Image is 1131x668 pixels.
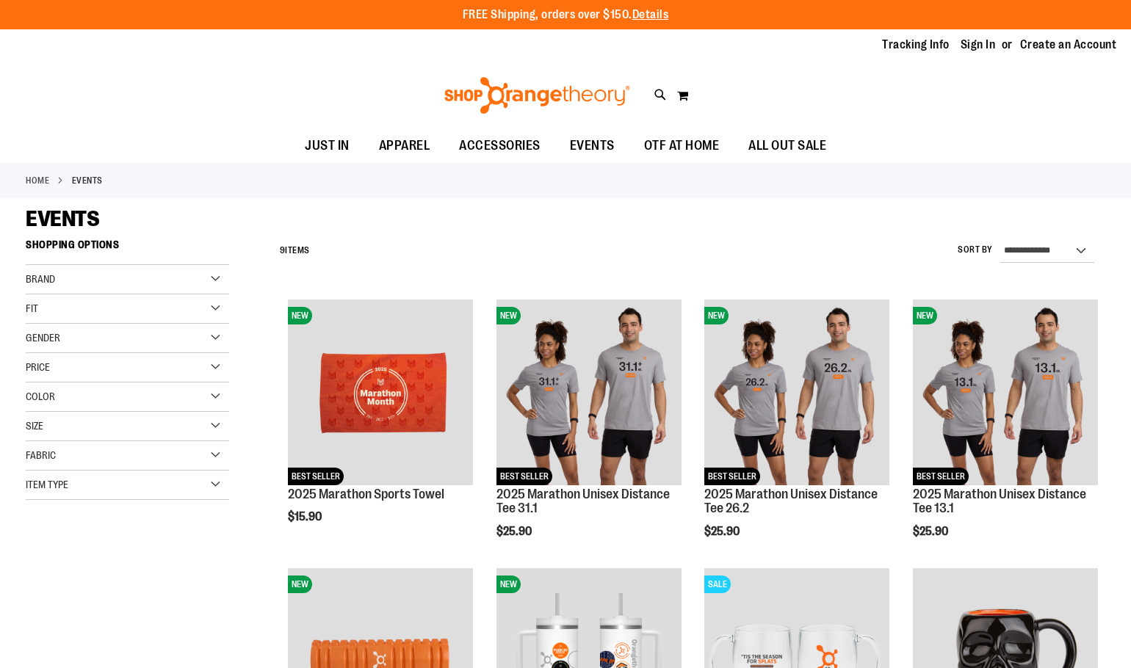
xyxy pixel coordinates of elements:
span: Gender [26,332,60,344]
span: EVENTS [26,206,99,231]
span: Fit [26,302,38,314]
img: 2025 Marathon Unisex Distance Tee 31.1 [496,299,682,484]
span: BEST SELLER [704,468,760,485]
a: 2025 Marathon Unisex Distance Tee 31.1NEWBEST SELLER [496,299,682,487]
span: $25.90 [704,525,742,538]
span: $25.90 [496,525,534,538]
div: product [281,292,480,561]
a: Tracking Info [882,37,950,53]
a: 2025 Marathon Unisex Distance Tee 26.2 [704,487,878,516]
span: ALL OUT SALE [748,129,826,162]
a: Details [632,8,669,21]
span: APPAREL [379,129,430,162]
a: Create an Account [1020,37,1117,53]
img: 2025 Marathon Unisex Distance Tee 26.2 [704,299,889,484]
span: SALE [704,576,731,593]
span: NEW [496,307,521,324]
span: $15.90 [288,510,324,523]
a: 2025 Marathon Unisex Distance Tee 13.1NEWBEST SELLER [913,299,1098,487]
label: Sort By [958,244,993,256]
div: product [906,292,1105,576]
img: 2025 Marathon Sports Towel [288,299,473,484]
span: NEW [496,576,521,593]
span: Fabric [26,449,56,461]
strong: Shopping Options [26,232,229,265]
span: BEST SELLER [913,468,969,485]
h2: Items [280,239,310,262]
a: 2025 Marathon Sports TowelNEWBEST SELLER [288,299,473,487]
span: NEW [913,307,937,324]
span: EVENTS [570,129,615,162]
span: Size [26,420,43,432]
span: NEW [288,576,312,593]
span: Color [26,391,55,402]
span: Brand [26,273,55,285]
span: 9 [280,245,286,255]
span: Item Type [26,479,68,490]
a: 2025 Marathon Unisex Distance Tee 13.1 [913,487,1086,516]
span: ACCESSORIES [459,129,541,162]
span: $25.90 [913,525,950,538]
a: 2025 Marathon Unisex Distance Tee 31.1 [496,487,670,516]
a: Sign In [961,37,996,53]
span: OTF AT HOME [644,129,720,162]
a: Home [26,174,49,187]
div: product [697,292,897,576]
strong: EVENTS [72,174,103,187]
span: BEST SELLER [288,468,344,485]
div: product [489,292,689,576]
a: 2025 Marathon Unisex Distance Tee 26.2NEWBEST SELLER [704,299,889,487]
span: BEST SELLER [496,468,552,485]
img: Shop Orangetheory [442,77,632,114]
a: 2025 Marathon Sports Towel [288,487,444,501]
span: JUST IN [305,129,350,162]
span: Price [26,361,50,373]
span: NEW [288,307,312,324]
span: NEW [704,307,729,324]
img: 2025 Marathon Unisex Distance Tee 13.1 [913,299,1098,484]
p: FREE Shipping, orders over $150. [463,7,669,23]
